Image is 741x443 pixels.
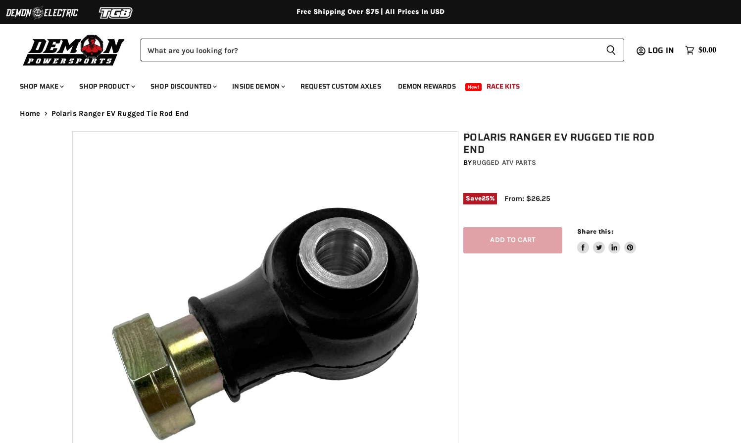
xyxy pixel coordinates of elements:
button: Search [598,39,624,61]
img: TGB Logo 2 [79,3,153,22]
h1: Polaris Ranger EV Rugged Tie Rod End [463,131,674,156]
a: Rugged ATV Parts [472,158,536,167]
a: Race Kits [479,76,527,97]
a: Inside Demon [225,76,291,97]
a: Demon Rewards [391,76,463,97]
a: $0.00 [680,43,721,57]
img: Demon Electric Logo 2 [5,3,79,22]
span: Log in [648,44,674,56]
ul: Main menu [12,72,714,97]
a: Log in [643,46,680,55]
span: From: $26.25 [504,194,550,203]
span: 25 [482,195,490,202]
span: New! [465,83,482,91]
span: Share this: [577,228,613,235]
span: Polaris Ranger EV Rugged Tie Rod End [51,109,189,118]
a: Shop Product [72,76,141,97]
input: Search [141,39,598,61]
form: Product [141,39,624,61]
span: $0.00 [698,46,716,55]
a: Shop Discounted [143,76,223,97]
span: Save % [463,193,497,204]
div: by [463,157,674,168]
a: Shop Make [12,76,70,97]
a: Request Custom Axles [293,76,389,97]
aside: Share this: [577,227,636,253]
img: Demon Powersports [20,32,128,67]
a: Home [20,109,41,118]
